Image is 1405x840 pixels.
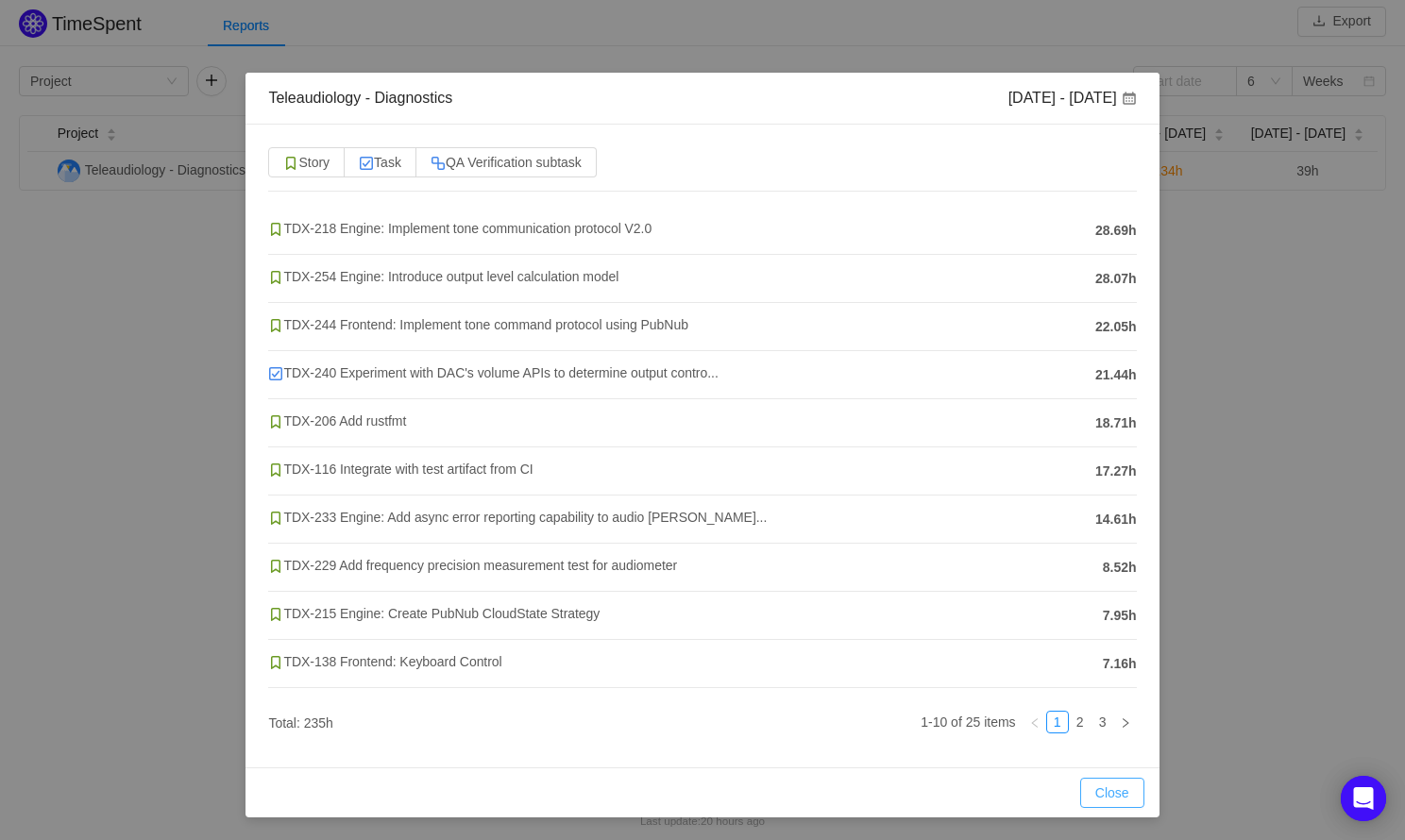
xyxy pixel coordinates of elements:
span: 28.69h [1095,221,1137,241]
span: TDX-206 Add rustfmt [268,413,406,428]
li: Next Page [1114,711,1137,733]
img: 10315 [268,655,283,670]
span: 28.07h [1095,269,1137,289]
span: Task [359,155,401,170]
a: 2 [1070,712,1091,732]
li: 2 [1069,711,1092,733]
div: [DATE] - [DATE] [1008,88,1137,109]
img: 10318 [359,156,374,171]
a: 3 [1092,712,1113,732]
span: Total: 235h [268,715,333,731]
button: Close [1080,778,1144,808]
li: 1-10 of 25 items [921,711,1015,733]
img: 10315 [268,607,283,622]
img: 10318 [268,366,283,381]
span: 14.61h [1095,510,1137,529]
div: Open Intercom Messenger [1341,776,1386,821]
span: 18.71h [1095,413,1137,433]
img: 10315 [268,559,283,574]
img: 10315 [268,318,283,333]
img: 10315 [283,156,298,171]
span: TDX-138 Frontend: Keyboard Control [268,654,501,669]
span: TDX-116 Integrate with test artifact from CI [268,462,533,477]
li: 3 [1092,711,1114,733]
img: 10316 [431,156,446,171]
span: 7.95h [1103,606,1137,626]
span: TDX-244 Frontend: Implement tone command protocol using PubNub [268,317,688,332]
span: TDX-215 Engine: Create PubNub CloudState Strategy [268,606,600,621]
img: 10315 [268,462,283,478]
img: 10315 [268,511,283,526]
li: 1 [1046,711,1069,733]
span: 22.05h [1095,317,1137,337]
span: TDX-254 Engine: Introduce output level calculation model [268,269,618,284]
i: icon: right [1120,717,1131,729]
span: 8.52h [1103,558,1137,578]
span: TDX-240 Experiment with DAC's volume APIs to determine output contro... [268,365,718,380]
i: icon: left [1029,717,1041,729]
span: QA Verification subtask [431,155,582,170]
span: 21.44h [1095,365,1137,385]
span: TDX-233 Engine: Add async error reporting capability to audio [PERSON_NAME]... [268,510,767,525]
img: 10315 [268,222,283,237]
span: Story [283,155,330,170]
div: Teleaudiology - Diagnostics [268,88,452,109]
span: TDX-229 Add frequency precision measurement test for audiometer [268,558,677,573]
img: 10315 [268,414,283,429]
li: Previous Page [1024,711,1046,733]
a: 1 [1047,712,1068,732]
span: TDX-218 Engine: Implement tone communication protocol V2.0 [268,221,652,236]
img: 10315 [268,270,283,285]
span: 17.27h [1095,462,1137,481]
span: 7.16h [1103,654,1137,674]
